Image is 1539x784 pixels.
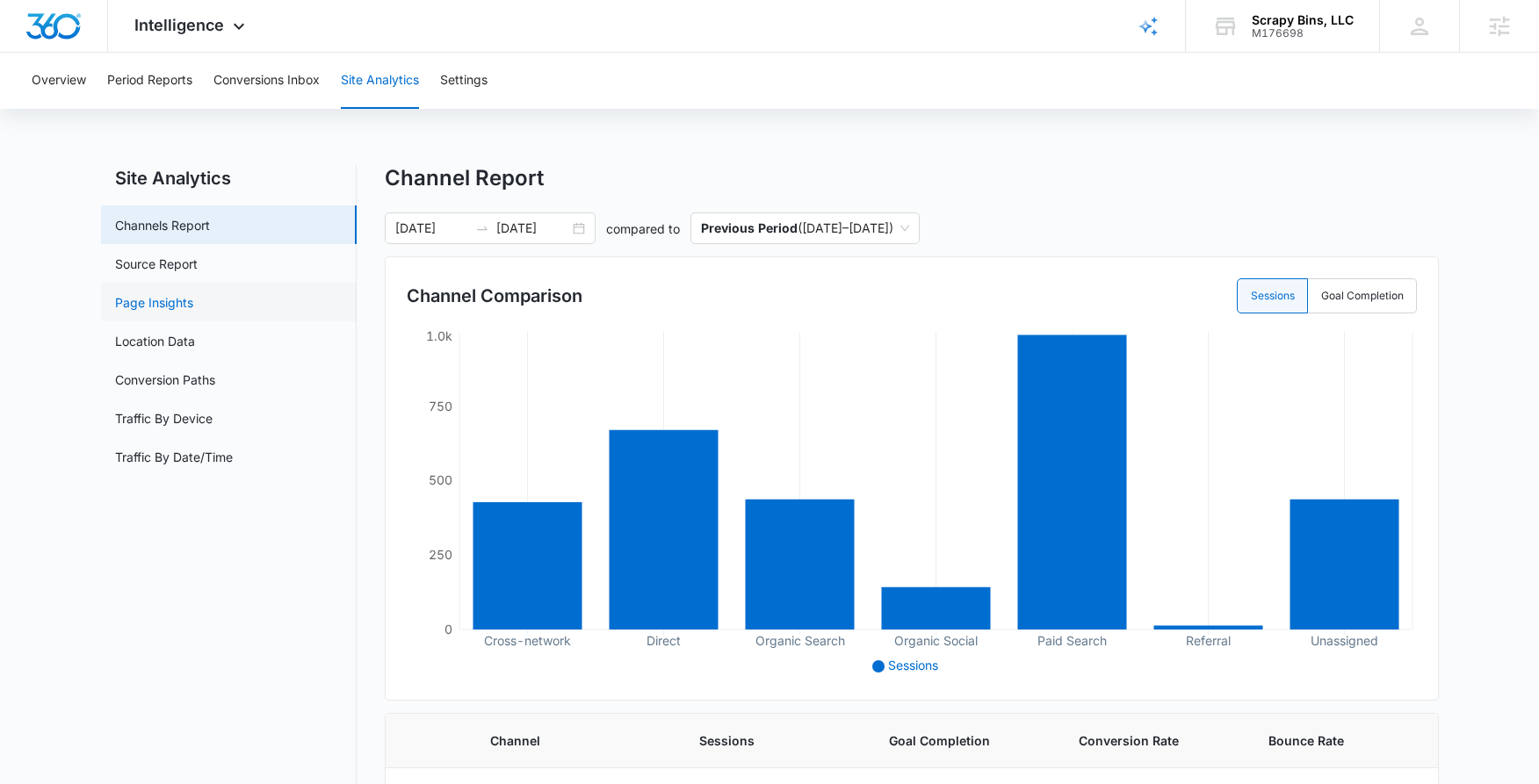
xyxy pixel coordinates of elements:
[49,28,86,42] div: v 4.0.25
[444,622,452,637] tspan: 0
[429,547,452,562] tspan: 250
[28,46,42,60] img: website_grey.svg
[107,53,192,109] button: Period Reports
[475,221,489,235] span: swap-right
[213,53,320,109] button: Conversions Inbox
[385,165,544,191] h1: Channel Report
[341,53,419,109] button: Site Analytics
[1252,27,1354,40] div: account id
[440,53,488,109] button: Settings
[426,328,452,343] tspan: 1.0k
[115,293,193,312] a: Page Insights
[28,28,42,42] img: logo_orange.svg
[115,448,233,466] a: Traffic By Date/Time
[1079,731,1226,750] span: Conversion Rate
[606,219,680,238] p: compared to
[32,53,86,109] button: Overview
[395,219,468,238] input: Start date
[701,213,909,243] span: ( [DATE] – [DATE] )
[115,332,195,350] a: Location Data
[1237,278,1308,313] label: Sessions
[46,46,193,60] div: Domain: [DOMAIN_NAME]
[1037,633,1107,648] tspan: Paid Search
[484,633,571,648] tspan: Cross-network
[407,283,582,309] h3: Channel Comparison
[490,731,657,750] span: Channel
[67,104,157,115] div: Domain Overview
[115,409,213,428] a: Traffic By Device
[1186,633,1231,648] tspan: Referral
[755,633,844,649] tspan: Organic Search
[701,220,798,235] p: Previous Period
[894,633,978,649] tspan: Organic Social
[475,221,489,235] span: to
[101,165,357,191] h2: Site Analytics
[889,731,1037,750] span: Goal Completion
[1268,731,1409,750] span: Bounce Rate
[496,219,569,238] input: End date
[115,370,215,389] a: Conversion Paths
[1308,278,1417,313] label: Goal Completion
[888,658,938,673] span: Sessions
[194,104,296,115] div: Keywords by Traffic
[1252,13,1354,27] div: account name
[115,216,210,234] a: Channels Report
[429,399,452,414] tspan: 750
[115,255,198,273] a: Source Report
[699,731,847,750] span: Sessions
[47,102,61,116] img: tab_domain_overview_orange.svg
[175,102,189,116] img: tab_keywords_by_traffic_grey.svg
[647,633,681,648] tspan: Direct
[429,472,452,487] tspan: 500
[134,16,224,34] span: Intelligence
[1311,633,1378,649] tspan: Unassigned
